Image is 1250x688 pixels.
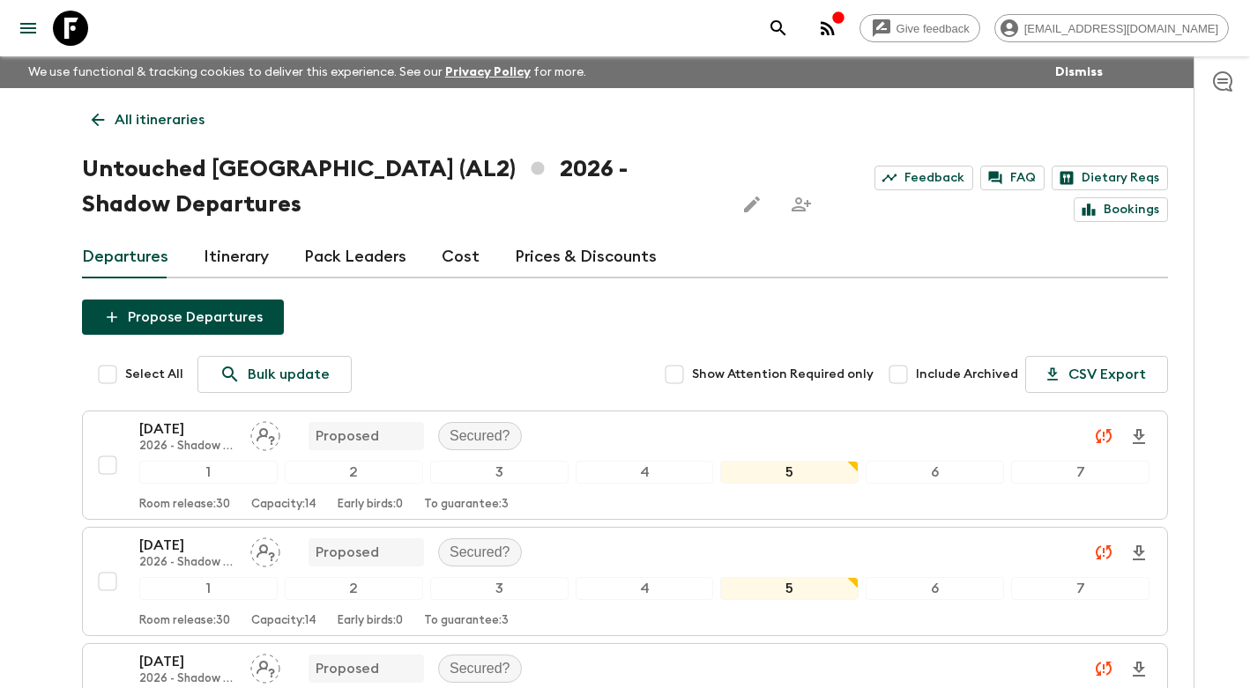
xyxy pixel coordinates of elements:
[994,14,1229,42] div: [EMAIL_ADDRESS][DOMAIN_NAME]
[1128,426,1150,448] svg: Download Onboarding
[139,556,236,570] p: 2026 - Shadow Departures
[1093,542,1114,563] svg: Unable to sync - Check prices and secured
[250,426,280,440] span: Assign pack leader
[251,614,316,628] p: Capacity: 14
[692,366,874,383] span: Show Attention Required only
[304,236,406,278] a: Pack Leaders
[1025,356,1168,393] button: CSV Export
[82,152,720,222] h1: Untouched [GEOGRAPHIC_DATA] (AL2) 2026 - Shadow Departures
[430,461,569,484] div: 3
[761,11,796,46] button: search adventures
[424,498,509,512] p: To guarantee: 3
[438,538,522,566] div: Secured?
[139,651,236,672] p: [DATE]
[1051,60,1107,85] button: Dismiss
[21,56,593,88] p: We use functional & tracking cookies to deliver this experience. See our for more.
[980,166,1045,190] a: FAQ
[1052,166,1168,190] a: Dietary Reqs
[139,418,236,440] p: [DATE]
[450,425,510,447] p: Secured?
[139,535,236,556] p: [DATE]
[11,11,46,46] button: menu
[285,577,423,600] div: 2
[430,577,569,600] div: 3
[82,102,214,137] a: All itineraries
[139,498,230,512] p: Room release: 30
[316,658,379,679] p: Proposed
[438,655,522,683] div: Secured?
[442,236,480,278] a: Cost
[1128,659,1150,680] svg: Download Onboarding
[1011,577,1150,600] div: 7
[1093,658,1114,679] svg: Unable to sync - Check prices and secured
[784,187,819,222] span: Share this itinerary
[1093,425,1114,447] svg: Unable to sync - Check prices and secured
[450,542,510,563] p: Secured?
[139,672,236,686] p: 2026 - Shadow Departures
[82,527,1168,636] button: [DATE]2026 - Shadow DeparturesAssign pack leaderProposedSecured?1234567Room release:30Capacity:14...
[450,658,510,679] p: Secured?
[887,22,979,35] span: Give feedback
[82,236,168,278] a: Departures
[251,498,316,512] p: Capacity: 14
[316,425,379,447] p: Proposed
[916,366,1018,383] span: Include Archived
[734,187,770,222] button: Edit this itinerary
[1015,22,1228,35] span: [EMAIL_ADDRESS][DOMAIN_NAME]
[204,236,269,278] a: Itinerary
[438,422,522,450] div: Secured?
[866,577,1004,600] div: 6
[285,461,423,484] div: 2
[859,14,980,42] a: Give feedback
[1011,461,1150,484] div: 7
[338,498,403,512] p: Early birds: 0
[250,659,280,673] span: Assign pack leader
[445,66,531,78] a: Privacy Policy
[576,577,714,600] div: 4
[139,440,236,454] p: 2026 - Shadow Departures
[576,461,714,484] div: 4
[1074,197,1168,222] a: Bookings
[515,236,657,278] a: Prices & Discounts
[250,543,280,557] span: Assign pack leader
[139,577,278,600] div: 1
[424,614,509,628] p: To guarantee: 3
[139,461,278,484] div: 1
[82,300,284,335] button: Propose Departures
[125,366,183,383] span: Select All
[866,461,1004,484] div: 6
[1128,543,1150,564] svg: Download Onboarding
[316,542,379,563] p: Proposed
[115,109,205,130] p: All itineraries
[82,411,1168,520] button: [DATE]2026 - Shadow DeparturesAssign pack leaderProposedSecured?1234567Room release:30Capacity:14...
[248,364,330,385] p: Bulk update
[720,461,859,484] div: 5
[874,166,973,190] a: Feedback
[139,614,230,628] p: Room release: 30
[720,577,859,600] div: 5
[197,356,352,393] a: Bulk update
[338,614,403,628] p: Early birds: 0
